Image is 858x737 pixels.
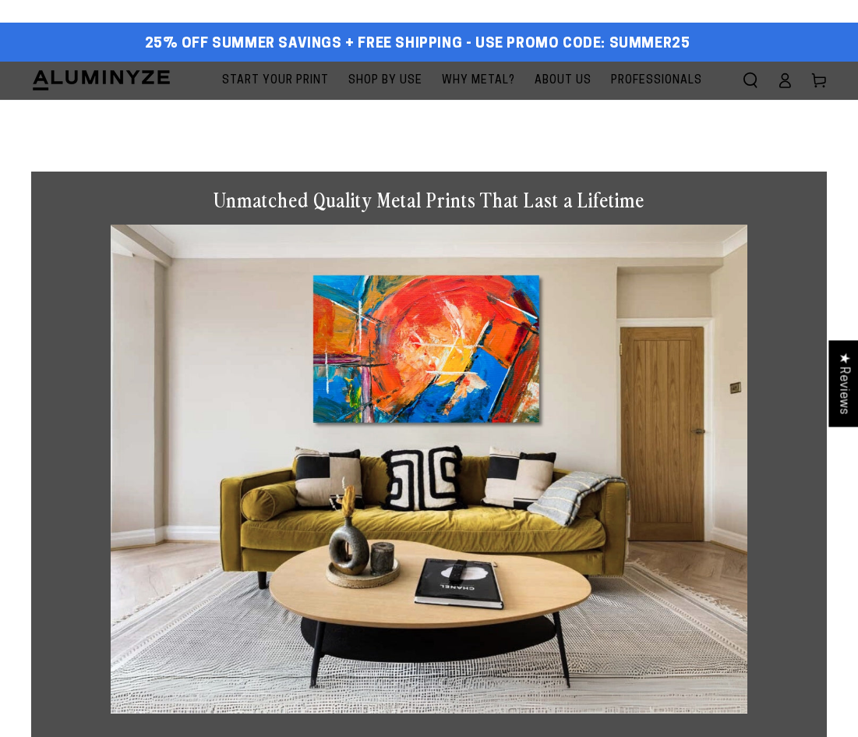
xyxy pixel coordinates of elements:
span: Why Metal? [442,71,515,90]
img: Aluminyze [31,69,171,92]
a: Professionals [603,62,710,100]
a: About Us [527,62,599,100]
a: Start Your Print [214,62,337,100]
span: 25% off Summer Savings + Free Shipping - Use Promo Code: SUMMER25 [145,36,690,53]
span: Shop By Use [348,71,422,90]
span: Start Your Print [222,71,329,90]
h1: Metal Prints [31,100,827,140]
span: Professionals [611,71,702,90]
a: Shop By Use [341,62,430,100]
div: Click to open Judge.me floating reviews tab [828,340,858,427]
span: About Us [535,71,591,90]
summary: Search our site [733,63,768,97]
a: Why Metal? [434,62,523,100]
h1: Unmatched Quality Metal Prints That Last a Lifetime [111,187,747,213]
